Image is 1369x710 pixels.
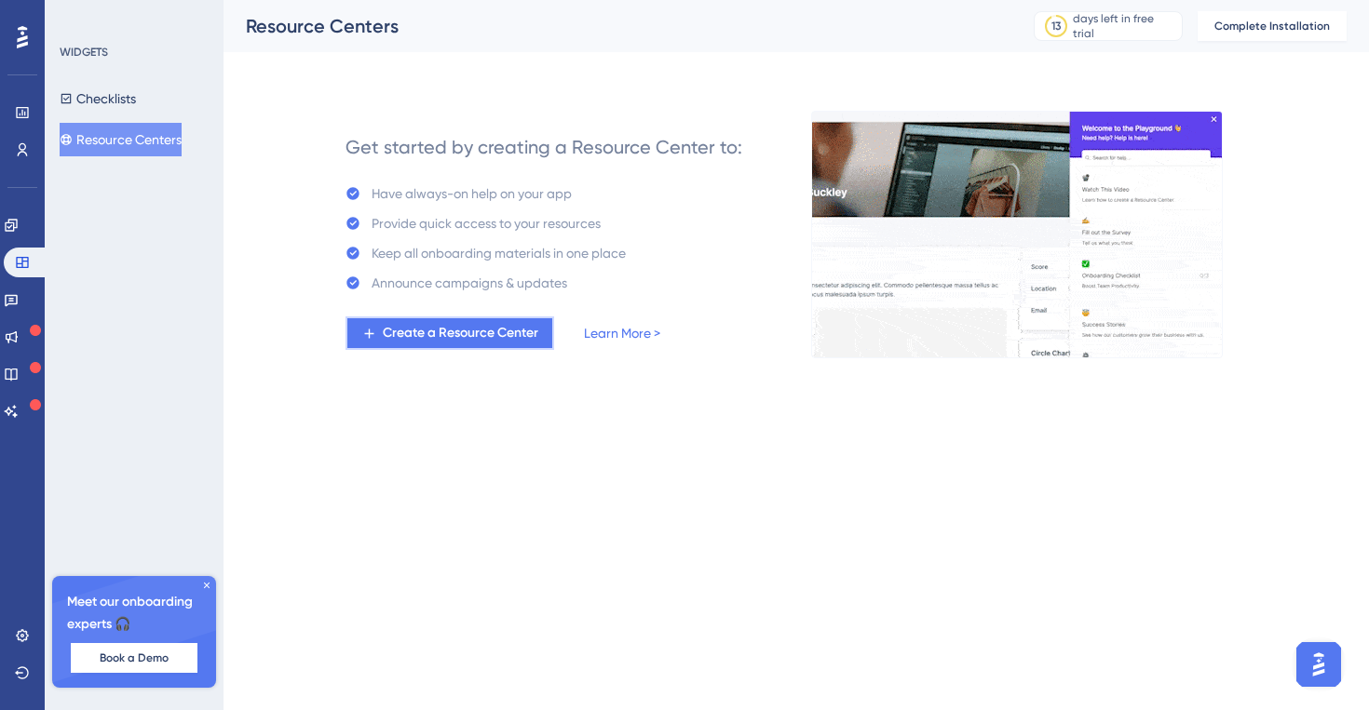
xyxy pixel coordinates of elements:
[383,322,538,344] span: Create a Resource Center
[372,272,567,294] div: Announce campaigns & updates
[60,45,108,60] div: WIDGETS
[100,650,169,665] span: Book a Demo
[584,322,660,344] a: Learn More >
[346,134,742,160] div: Get started by creating a Resource Center to:
[67,591,201,636] span: Meet our onboarding experts 🎧
[372,242,626,264] div: Keep all onboarding materials in one place
[1051,19,1061,33] div: 13
[1214,19,1330,33] span: Complete Installation
[372,182,572,205] div: Have always-on help on your app
[372,212,601,234] div: Provide quick access to your resources
[1073,11,1176,41] div: days left in free trial
[246,13,987,39] div: Resource Centers
[346,316,554,350] button: Create a Resource Center
[60,82,136,115] button: Checklists
[811,111,1223,358] img: 0356d1974f90e2cc51a660023af54dec.gif
[1198,11,1347,41] button: Complete Installation
[71,643,197,673] button: Book a Demo
[60,123,182,156] button: Resource Centers
[1291,636,1347,692] iframe: UserGuiding AI Assistant Launcher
